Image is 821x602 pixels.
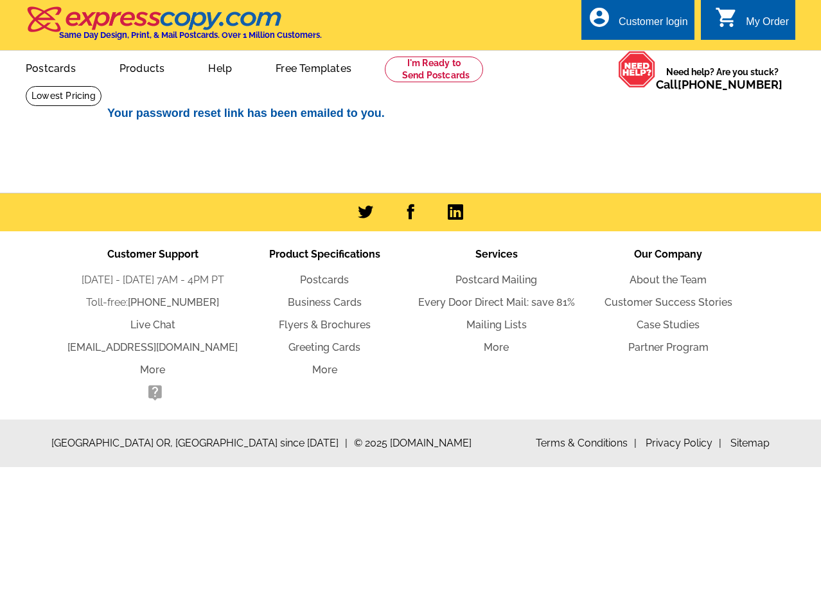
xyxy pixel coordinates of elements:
[588,6,611,29] i: account_circle
[618,51,656,88] img: help
[288,296,362,308] a: Business Cards
[466,319,527,331] a: Mailing Lists
[605,296,732,308] a: Customer Success Stories
[255,52,372,82] a: Free Templates
[130,319,175,331] a: Live Chat
[128,296,219,308] a: [PHONE_NUMBER]
[51,436,348,451] span: [GEOGRAPHIC_DATA] OR, [GEOGRAPHIC_DATA] since [DATE]
[730,437,770,449] a: Sitemap
[746,16,789,34] div: My Order
[630,274,707,286] a: About the Team
[619,16,688,34] div: Customer login
[300,274,349,286] a: Postcards
[637,319,700,331] a: Case Studies
[678,78,782,91] a: [PHONE_NUMBER]
[656,66,789,91] span: Need help? Are you stuck?
[455,274,537,286] a: Postcard Mailing
[588,14,688,30] a: account_circle Customer login
[67,272,239,288] li: [DATE] - [DATE] 7AM - 4PM PT
[269,248,380,260] span: Product Specifications
[5,52,96,82] a: Postcards
[188,52,252,82] a: Help
[715,6,738,29] i: shopping_cart
[99,52,186,82] a: Products
[67,295,239,310] li: Toll-free:
[140,364,165,376] a: More
[715,14,789,30] a: shopping_cart My Order
[484,341,509,353] a: More
[107,107,724,121] h2: Your password reset link has been emailed to you.
[107,248,199,260] span: Customer Support
[67,341,238,353] a: [EMAIL_ADDRESS][DOMAIN_NAME]
[59,30,322,40] h4: Same Day Design, Print, & Mail Postcards. Over 1 Million Customers.
[312,364,337,376] a: More
[475,248,518,260] span: Services
[418,296,575,308] a: Every Door Direct Mail: save 81%
[646,437,721,449] a: Privacy Policy
[26,15,322,40] a: Same Day Design, Print, & Mail Postcards. Over 1 Million Customers.
[288,341,360,353] a: Greeting Cards
[354,436,472,451] span: © 2025 [DOMAIN_NAME]
[628,341,709,353] a: Partner Program
[656,78,782,91] span: Call
[279,319,371,331] a: Flyers & Brochures
[536,437,637,449] a: Terms & Conditions
[634,248,702,260] span: Our Company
